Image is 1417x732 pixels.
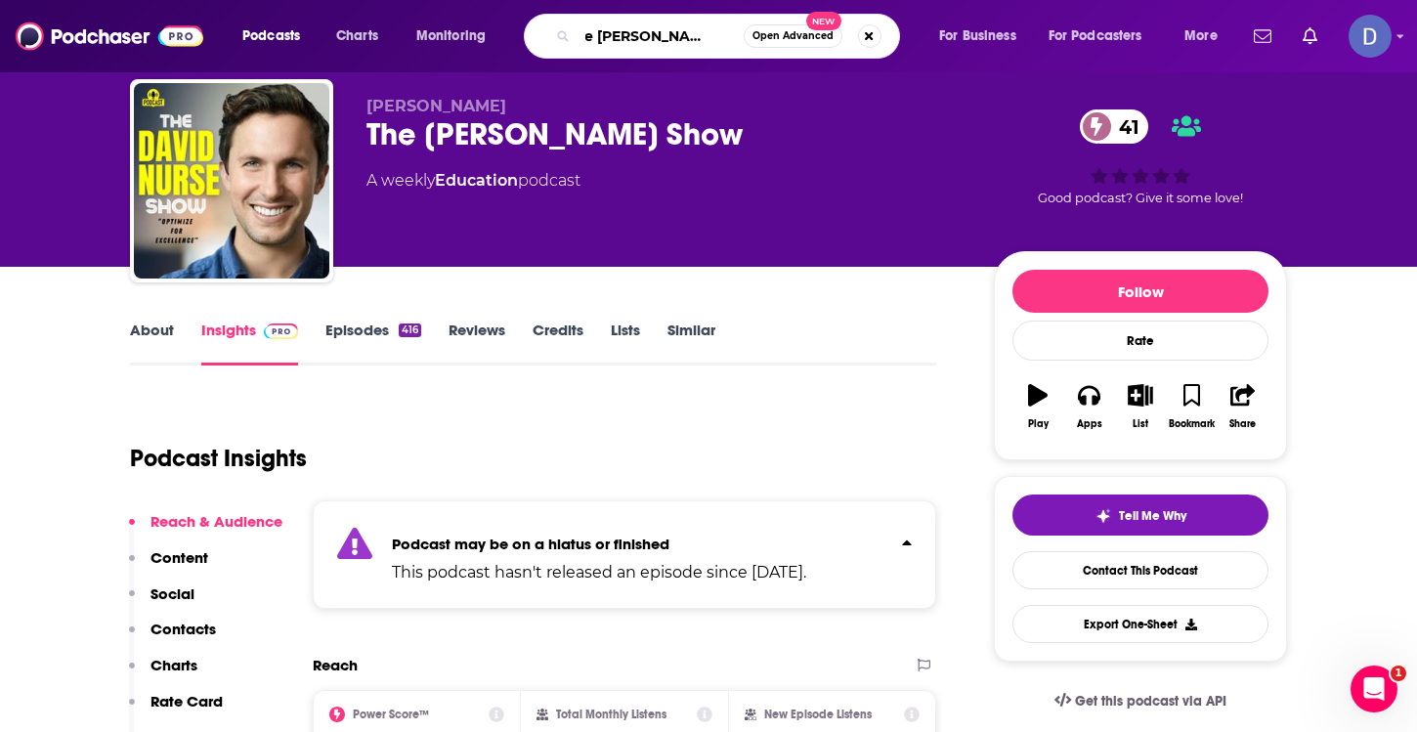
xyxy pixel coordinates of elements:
span: For Podcasters [1049,22,1142,50]
button: List [1115,371,1166,442]
span: Get this podcast via API [1075,693,1226,710]
span: Monitoring [416,22,486,50]
span: For Business [939,22,1016,50]
strong: Podcast may be on a hiatus or finished [392,535,669,553]
button: open menu [1171,21,1242,52]
p: Content [150,548,208,567]
button: Follow [1012,270,1268,313]
button: Show profile menu [1349,15,1392,58]
p: Rate Card [150,692,223,710]
div: Play [1028,418,1049,430]
p: This podcast hasn't released an episode since [DATE]. [392,561,806,584]
button: open menu [1036,21,1171,52]
button: Reach & Audience [129,512,282,548]
button: Export One-Sheet [1012,605,1268,643]
img: Podchaser Pro [264,323,298,339]
section: Click to expand status details [313,500,936,609]
a: Lists [611,321,640,366]
button: Open AdvancedNew [744,24,842,48]
span: Good podcast? Give it some love! [1038,191,1243,205]
span: [PERSON_NAME] [366,97,506,115]
img: The David Nurse Show [134,83,329,279]
a: Charts [323,21,390,52]
a: Contact This Podcast [1012,551,1268,589]
div: Apps [1077,418,1102,430]
button: open menu [403,21,511,52]
span: Logged in as dianawurster [1349,15,1392,58]
div: Bookmark [1169,418,1215,430]
button: Contacts [129,620,216,656]
a: InsightsPodchaser Pro [201,321,298,366]
div: A weekly podcast [366,169,580,193]
button: Charts [129,656,197,692]
p: Contacts [150,620,216,638]
img: Podchaser - Follow, Share and Rate Podcasts [16,18,203,55]
button: Play [1012,371,1063,442]
p: Charts [150,656,197,674]
div: Rate [1012,321,1268,361]
button: open menu [925,21,1041,52]
span: Tell Me Why [1119,508,1186,524]
span: 1 [1391,666,1406,681]
input: Search podcasts, credits, & more... [578,21,744,52]
a: 41 [1080,109,1149,144]
iframe: Intercom live chat [1351,666,1397,712]
div: Share [1229,418,1256,430]
h2: Total Monthly Listens [556,708,666,721]
h1: Podcast Insights [130,444,307,473]
div: 41Good podcast? Give it some love! [994,97,1287,218]
img: User Profile [1349,15,1392,58]
a: Credits [533,321,583,366]
img: tell me why sparkle [1095,508,1111,524]
span: More [1184,22,1218,50]
span: Open Advanced [752,31,834,41]
span: Podcasts [242,22,300,50]
button: Content [129,548,208,584]
h2: Power Score™ [353,708,429,721]
a: About [130,321,174,366]
span: New [806,12,841,30]
button: Social [129,584,194,621]
a: Get this podcast via API [1039,677,1242,725]
p: Reach & Audience [150,512,282,531]
button: Apps [1063,371,1114,442]
a: Reviews [449,321,505,366]
span: Charts [336,22,378,50]
a: Education [435,171,518,190]
a: Show notifications dropdown [1246,20,1279,53]
span: 41 [1099,109,1149,144]
a: Episodes416 [325,321,421,366]
button: Share [1218,371,1268,442]
button: Bookmark [1166,371,1217,442]
div: List [1133,418,1148,430]
div: 416 [399,323,421,337]
button: Rate Card [129,692,223,728]
a: Show notifications dropdown [1295,20,1325,53]
h2: New Episode Listens [764,708,872,721]
button: open menu [229,21,325,52]
a: Similar [667,321,715,366]
div: Search podcasts, credits, & more... [542,14,919,59]
button: tell me why sparkleTell Me Why [1012,495,1268,536]
p: Social [150,584,194,603]
h2: Reach [313,656,358,674]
